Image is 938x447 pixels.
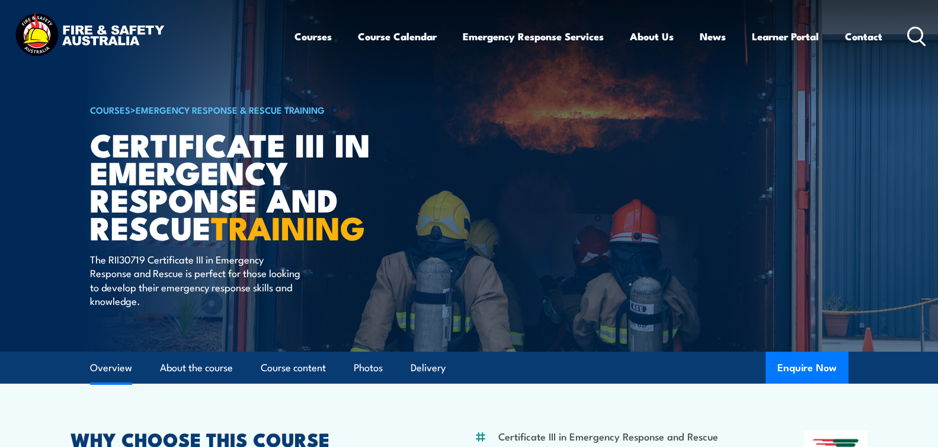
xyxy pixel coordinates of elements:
[261,352,326,384] a: Course content
[90,130,383,241] h1: Certificate III in Emergency Response and Rescue
[354,352,383,384] a: Photos
[71,430,417,447] h2: WHY CHOOSE THIS COURSE
[90,103,130,116] a: COURSES
[136,103,325,116] a: Emergency Response & Rescue Training
[90,102,383,117] h6: >
[211,202,365,251] strong: TRAINING
[752,21,819,52] a: Learner Portal
[498,429,718,443] li: Certificate III in Emergency Response and Rescue
[160,352,233,384] a: About the course
[358,21,437,52] a: Course Calendar
[411,352,446,384] a: Delivery
[90,252,306,308] p: The RII30719 Certificate III in Emergency Response and Rescue is perfect for those looking to dev...
[700,21,726,52] a: News
[845,21,882,52] a: Contact
[630,21,674,52] a: About Us
[294,21,332,52] a: Courses
[90,352,132,384] a: Overview
[766,352,849,384] button: Enquire Now
[463,21,604,52] a: Emergency Response Services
